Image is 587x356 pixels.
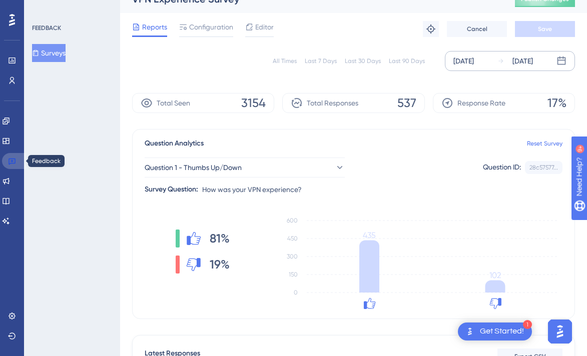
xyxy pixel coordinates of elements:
[32,24,61,32] div: FEEDBACK
[529,163,558,171] div: 28c57577...
[189,21,233,33] span: Configuration
[527,139,562,147] a: Reset Survey
[458,322,532,340] div: Open Get Started! checklist, remaining modules: 1
[453,55,474,67] div: [DATE]
[307,97,358,109] span: Total Responses
[512,55,533,67] div: [DATE]
[255,21,274,33] span: Editor
[483,161,521,174] div: Question ID:
[289,271,298,278] tspan: 150
[447,21,507,37] button: Cancel
[538,25,552,33] span: Save
[464,325,476,337] img: launcher-image-alternative-text
[547,95,566,111] span: 17%
[523,320,532,329] div: 1
[515,21,575,37] button: Save
[305,57,337,65] div: Last 7 Days
[287,217,298,224] tspan: 600
[457,97,505,109] span: Response Rate
[480,326,524,337] div: Get Started!
[210,230,230,246] span: 81%
[397,95,416,111] span: 537
[241,95,266,111] span: 3154
[145,137,204,149] span: Question Analytics
[363,230,376,240] tspan: 435
[202,183,302,195] span: How was your VPN experience?
[489,270,501,280] tspan: 102
[294,289,298,296] tspan: 0
[145,161,242,173] span: Question 1 - Thumbs Up/Down
[545,316,575,346] iframe: UserGuiding AI Assistant Launcher
[145,183,198,195] div: Survey Question:
[273,57,297,65] div: All Times
[210,256,230,272] span: 19%
[287,253,298,260] tspan: 300
[145,157,345,177] button: Question 1 - Thumbs Up/Down
[157,97,190,109] span: Total Seen
[142,21,167,33] span: Reports
[467,25,487,33] span: Cancel
[345,57,381,65] div: Last 30 Days
[24,2,63,14] span: Need Help?
[389,57,425,65] div: Last 90 Days
[287,235,298,242] tspan: 450
[68,5,74,13] div: 9+
[32,44,66,62] button: Surveys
